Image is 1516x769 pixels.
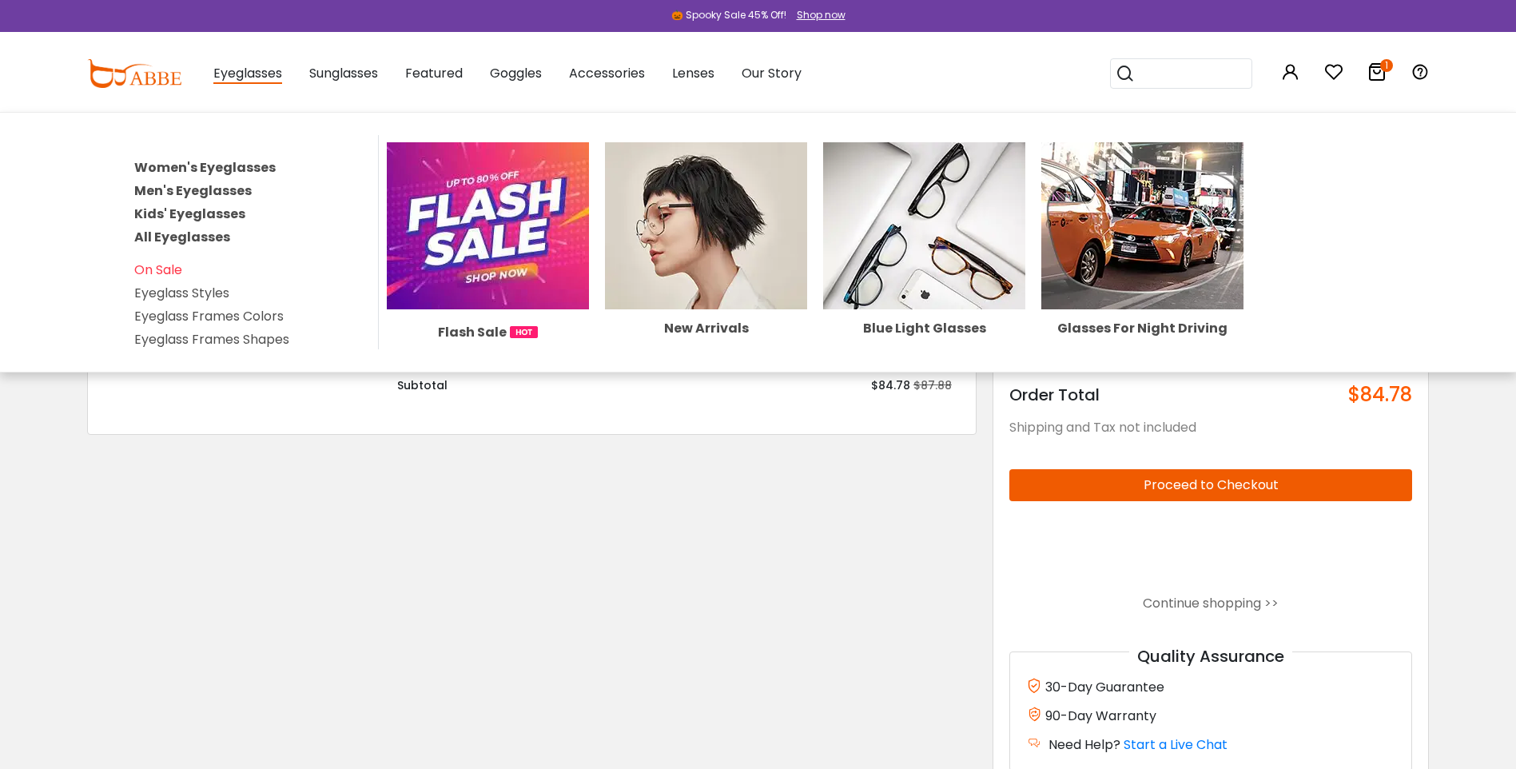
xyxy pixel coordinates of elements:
a: Eyeglass Frames Shapes [134,330,289,349]
a: Blue Light Glasses [823,216,1025,335]
a: Flash Sale [387,216,589,342]
a: New Arrivals [605,216,807,335]
span: Featured [405,64,463,82]
a: Kids' Eyeglasses [134,205,245,223]
img: abbeglasses.com [87,59,181,88]
a: 1 [1367,66,1387,84]
a: Start a Live Chat [1124,735,1228,754]
img: Flash Sale [387,142,589,309]
a: Men's Eyeglasses [134,181,252,200]
img: Blue Light Glasses [823,142,1025,309]
div: Subtotal [397,377,448,394]
span: Lenses [672,64,714,82]
span: Our Story [742,64,802,82]
img: New Arrivals [605,142,807,309]
img: Glasses For Night Driving [1041,142,1243,309]
a: Continue shopping >> [1143,594,1279,612]
div: Blue Light Glasses [823,322,1025,335]
a: Women's Eyeglasses [134,158,276,177]
div: $87.88 [913,377,952,394]
a: Eyeglass Styles [134,284,229,302]
span: Goggles [490,64,542,82]
span: Eyeglasses [213,64,282,84]
div: Shipping and Tax not included [1009,418,1413,437]
div: 90-Day Warranty [1026,705,1396,726]
a: Glasses For Night Driving [1041,216,1243,335]
iframe: PayPal [1009,514,1413,580]
a: All Eyeglasses [134,228,230,246]
img: 1724998894317IetNH.gif [510,326,538,338]
span: Accessories [569,64,645,82]
div: 30-Day Guarantee [1026,676,1396,697]
div: $84.78 [871,377,910,394]
a: Shop now [789,8,846,22]
a: On Sale [134,261,182,279]
div: New Arrivals [605,322,807,335]
button: Proceed to Checkout [1009,469,1413,501]
span: Quality Assurance [1129,645,1292,667]
div: Shop now [797,8,846,22]
div: 🎃 Spooky Sale 45% Off! [671,8,786,22]
span: Flash Sale [438,322,507,342]
a: Eyeglass Frames Colors [134,307,284,325]
div: Glasses For Night Driving [1041,322,1243,335]
span: Sunglasses [309,64,378,82]
span: $84.78 [1348,384,1412,406]
i: 1 [1380,59,1393,72]
span: Need Help? [1048,735,1120,754]
span: Order Total [1009,384,1100,406]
